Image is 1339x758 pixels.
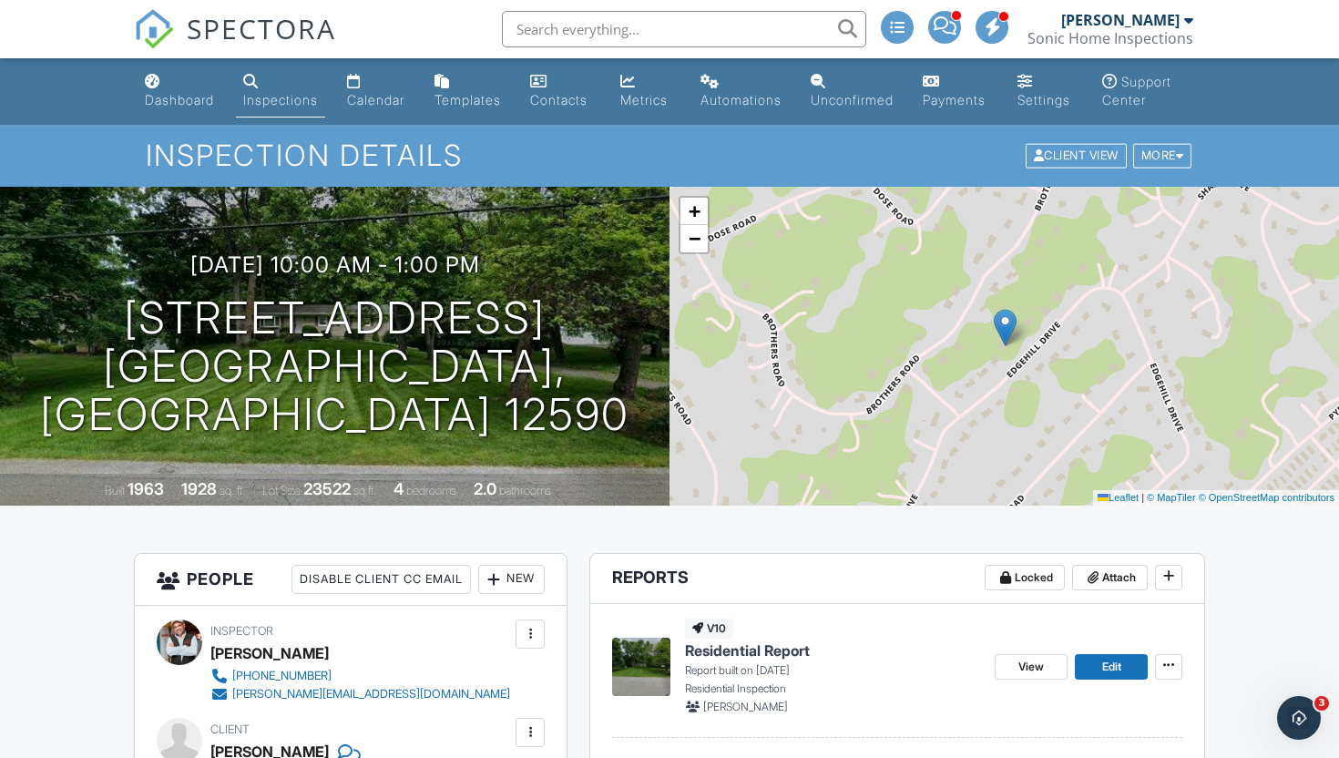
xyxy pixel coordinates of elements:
a: Zoom out [680,225,708,252]
a: Metrics [613,66,679,118]
a: Automations (Advanced) [693,66,790,118]
a: Settings [1010,66,1080,118]
div: [PERSON_NAME] [1061,11,1180,29]
div: [PHONE_NUMBER] [232,669,332,683]
span: sq. ft. [220,484,245,497]
a: Dashboard [138,66,221,118]
img: Marker [994,309,1017,346]
div: More [1133,144,1192,169]
a: Payments [915,66,996,118]
span: bathrooms [499,484,551,497]
div: [PERSON_NAME] [210,640,329,667]
div: Automations [700,92,782,108]
span: Client [210,722,250,736]
a: Contacts [523,66,598,118]
div: Dashboard [145,92,214,108]
a: Calendar [340,66,413,118]
div: Unconfirmed [811,92,894,108]
a: [PERSON_NAME][EMAIL_ADDRESS][DOMAIN_NAME] [210,685,510,703]
div: 4 [394,479,404,498]
div: Settings [1017,92,1070,108]
a: Templates [427,66,508,118]
div: Support Center [1102,74,1171,108]
h3: [DATE] 10:00 am - 1:00 pm [190,252,480,277]
img: The Best Home Inspection Software - Spectora [134,9,174,49]
input: Search everything... [502,11,866,47]
span: − [689,227,700,250]
span: Built [105,484,125,497]
span: SPECTORA [187,9,336,47]
div: Payments [923,92,986,108]
div: 23522 [303,479,351,498]
div: [PERSON_NAME][EMAIL_ADDRESS][DOMAIN_NAME] [232,687,510,702]
div: Calendar [347,92,404,108]
a: [PHONE_NUMBER] [210,667,510,685]
div: Templates [434,92,501,108]
div: Disable Client CC Email [291,565,471,594]
div: Metrics [620,92,668,108]
div: New [478,565,545,594]
span: sq.ft. [353,484,376,497]
div: 1963 [128,479,164,498]
span: bedrooms [406,484,456,497]
div: Inspections [243,92,318,108]
h1: Inspection Details [146,139,1193,171]
div: Contacts [530,92,588,108]
a: Support Center [1095,66,1201,118]
span: 3 [1314,696,1329,711]
h1: [STREET_ADDRESS] [GEOGRAPHIC_DATA], [GEOGRAPHIC_DATA] 12590 [29,294,640,438]
a: © MapTiler [1147,492,1196,503]
a: SPECTORA [134,25,336,63]
a: Unconfirmed [803,66,901,118]
span: + [689,200,700,222]
div: Sonic Home Inspections [1027,29,1193,47]
a: Inspections [236,66,325,118]
div: Client View [1026,144,1127,169]
h3: People [135,554,567,606]
iframe: Intercom live chat [1277,696,1321,740]
div: 1928 [181,479,217,498]
span: Inspector [210,624,273,638]
div: 2.0 [474,479,496,498]
a: Leaflet [1098,492,1139,503]
a: © OpenStreetMap contributors [1199,492,1334,503]
a: Client View [1024,148,1131,161]
span: Lot Size [262,484,301,497]
span: | [1141,492,1144,503]
a: Zoom in [680,198,708,225]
